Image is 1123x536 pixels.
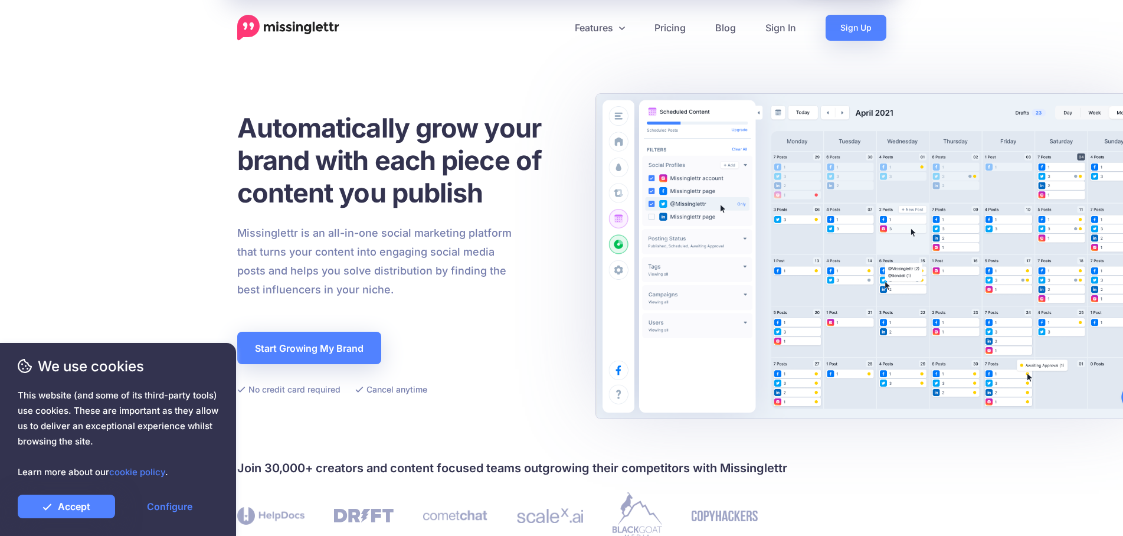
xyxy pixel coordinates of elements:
a: cookie policy [109,466,165,478]
h1: Automatically grow your brand with each piece of content you publish [237,112,571,209]
span: This website (and some of its third-party tools) use cookies. These are important as they allow u... [18,388,218,480]
a: Features [560,15,640,41]
span: We use cookies [18,356,218,377]
a: Sign In [751,15,811,41]
a: Sign Up [826,15,886,41]
li: Cancel anytime [355,382,427,397]
a: Blog [700,15,751,41]
a: Home [237,15,339,41]
a: Start Growing My Brand [237,332,381,364]
li: No credit card required [237,382,340,397]
p: Missinglettr is an all-in-one social marketing platform that turns your content into engaging soc... [237,224,512,299]
a: Pricing [640,15,700,41]
h4: Join 30,000+ creators and content focused teams outgrowing their competitors with Missinglettr [237,459,886,478]
a: Accept [18,495,115,518]
a: Configure [121,495,218,518]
